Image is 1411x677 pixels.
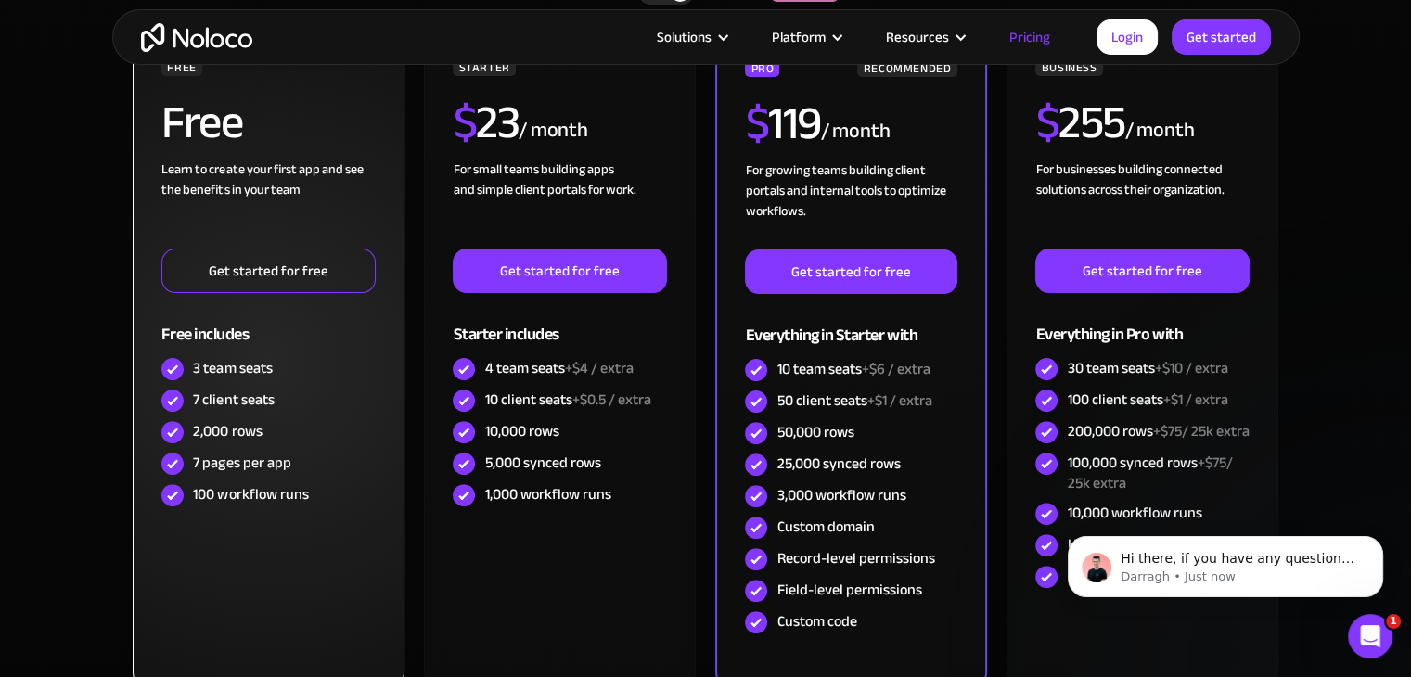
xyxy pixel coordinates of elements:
[776,453,900,474] div: 25,000 synced rows
[776,611,856,632] div: Custom code
[1154,354,1227,382] span: +$10 / extra
[861,355,930,383] span: +$6 / extra
[776,517,874,537] div: Custom domain
[857,58,956,77] div: RECOMMENDED
[745,249,956,294] a: Get started for free
[776,359,930,379] div: 10 team seats
[161,160,375,249] div: Learn to create your first app and see the benefits in your team ‍
[776,390,931,411] div: 50 client seats
[1040,497,1411,627] iframe: Intercom notifications message
[1097,19,1158,55] a: Login
[1172,19,1271,55] a: Get started
[193,390,274,410] div: 7 client seats
[866,387,931,415] span: +$1 / extra
[776,485,905,505] div: 3,000 workflow runs
[1067,449,1232,497] span: +$75/ 25k extra
[1067,390,1227,410] div: 100 client seats
[1035,249,1249,293] a: Get started for free
[193,453,290,473] div: 7 pages per app
[453,160,666,249] div: For small teams building apps and simple client portals for work. ‍
[1348,614,1392,658] iframe: Intercom live chat
[484,421,558,441] div: 10,000 rows
[776,580,921,600] div: Field-level permissions
[141,23,252,52] a: home
[657,25,712,49] div: Solutions
[193,484,308,505] div: 100 workflow runs
[453,79,476,166] span: $
[1035,293,1249,353] div: Everything in Pro with
[1067,421,1249,441] div: 200,000 rows
[863,25,986,49] div: Resources
[519,116,588,146] div: / month
[453,293,666,353] div: Starter includes
[453,249,666,293] a: Get started for free
[571,386,650,414] span: +$0.5 / extra
[193,421,262,441] div: 2,000 rows
[1124,116,1194,146] div: / month
[1162,386,1227,414] span: +$1 / extra
[1035,79,1058,166] span: $
[484,453,600,473] div: 5,000 synced rows
[749,25,863,49] div: Platform
[484,358,633,378] div: 4 team seats
[745,80,768,167] span: $
[453,57,515,76] div: STARTER
[1152,417,1249,445] span: +$75/ 25k extra
[161,249,375,293] a: Get started for free
[161,293,375,353] div: Free includes
[886,25,949,49] div: Resources
[745,100,820,147] h2: 119
[564,354,633,382] span: +$4 / extra
[161,99,242,146] h2: Free
[772,25,826,49] div: Platform
[1067,453,1249,493] div: 100,000 synced rows
[745,160,956,249] div: For growing teams building client portals and internal tools to optimize workflows.
[986,25,1073,49] a: Pricing
[820,117,890,147] div: / month
[776,422,853,442] div: 50,000 rows
[745,58,779,77] div: PRO
[484,390,650,410] div: 10 client seats
[1035,99,1124,146] h2: 255
[1067,358,1227,378] div: 30 team seats
[745,294,956,354] div: Everything in Starter with
[634,25,749,49] div: Solutions
[453,99,519,146] h2: 23
[161,57,202,76] div: FREE
[776,548,934,568] div: Record-level permissions
[1035,57,1102,76] div: BUSINESS
[1386,614,1401,629] span: 1
[193,358,272,378] div: 3 team seats
[484,484,610,505] div: 1,000 workflow runs
[1035,160,1249,249] div: For businesses building connected solutions across their organization. ‍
